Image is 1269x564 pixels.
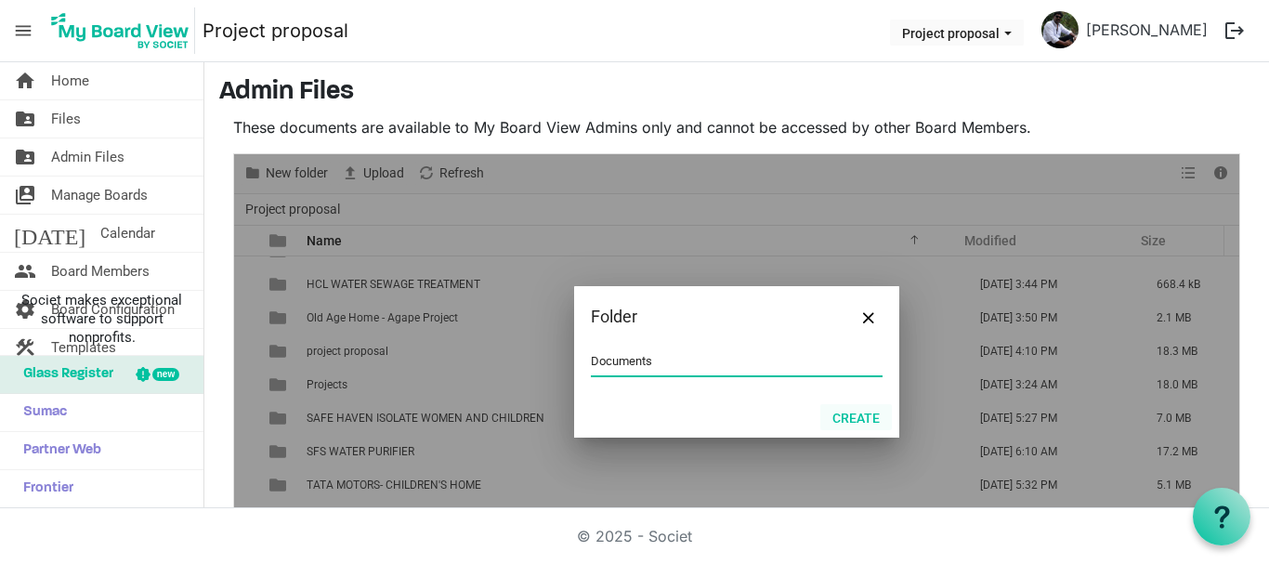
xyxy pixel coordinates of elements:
[8,291,195,347] span: Societ makes exceptional software to support nonprofits.
[890,20,1024,46] button: Project proposal dropdownbutton
[233,116,1240,138] p: These documents are available to My Board View Admins only and cannot be accessed by other Board ...
[219,77,1254,109] h3: Admin Files
[14,394,67,431] span: Sumac
[51,253,150,290] span: Board Members
[591,348,883,375] input: Enter your folder name
[1079,11,1215,48] a: [PERSON_NAME]
[51,62,89,99] span: Home
[14,100,36,138] span: folder_shared
[591,303,824,331] div: Folder
[14,356,113,393] span: Glass Register
[820,404,892,430] button: Create
[14,62,36,99] span: home
[51,177,148,214] span: Manage Boards
[46,7,203,54] a: My Board View Logo
[14,177,36,214] span: switch_account
[855,303,883,331] button: Close
[203,12,348,49] a: Project proposal
[1215,11,1254,50] button: logout
[577,527,692,545] a: © 2025 - Societ
[46,7,195,54] img: My Board View Logo
[100,215,155,252] span: Calendar
[152,368,179,381] div: new
[51,100,81,138] span: Files
[14,215,85,252] span: [DATE]
[14,470,73,507] span: Frontier
[14,432,101,469] span: Partner Web
[51,138,124,176] span: Admin Files
[14,253,36,290] span: people
[1041,11,1079,48] img: hSUB5Hwbk44obJUHC4p8SpJiBkby1CPMa6WHdO4unjbwNk2QqmooFCj6Eu6u6-Q6MUaBHHRodFmU3PnQOABFnA_thumb.png
[14,138,36,176] span: folder_shared
[6,13,41,48] span: menu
